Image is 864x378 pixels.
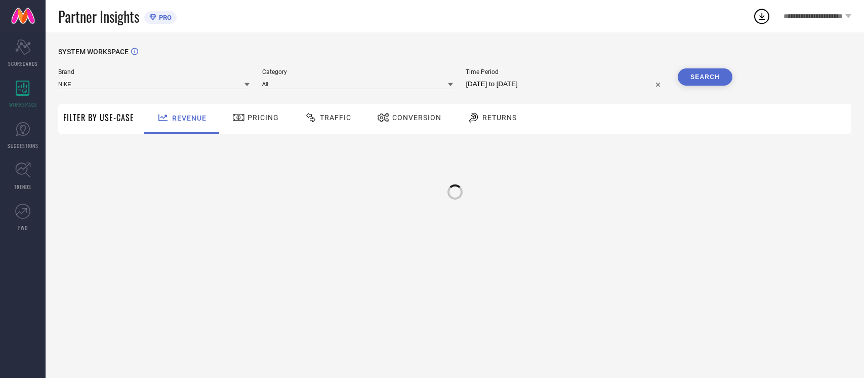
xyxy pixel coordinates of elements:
[248,114,279,122] span: Pricing
[58,6,139,27] span: Partner Insights
[8,142,38,149] span: SUGGESTIONS
[58,48,129,56] span: SYSTEM WORKSPACE
[466,78,665,90] input: Select time period
[678,68,732,86] button: Search
[262,68,454,75] span: Category
[753,7,771,25] div: Open download list
[9,101,37,108] span: WORKSPACE
[14,183,31,191] span: TRENDS
[172,114,207,122] span: Revenue
[320,114,351,122] span: Traffic
[156,14,172,21] span: PRO
[8,60,38,67] span: SCORECARDS
[466,68,665,75] span: Time Period
[63,111,134,124] span: Filter By Use-Case
[58,68,250,75] span: Brand
[482,114,517,122] span: Returns
[18,224,28,232] span: FWD
[392,114,441,122] span: Conversion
